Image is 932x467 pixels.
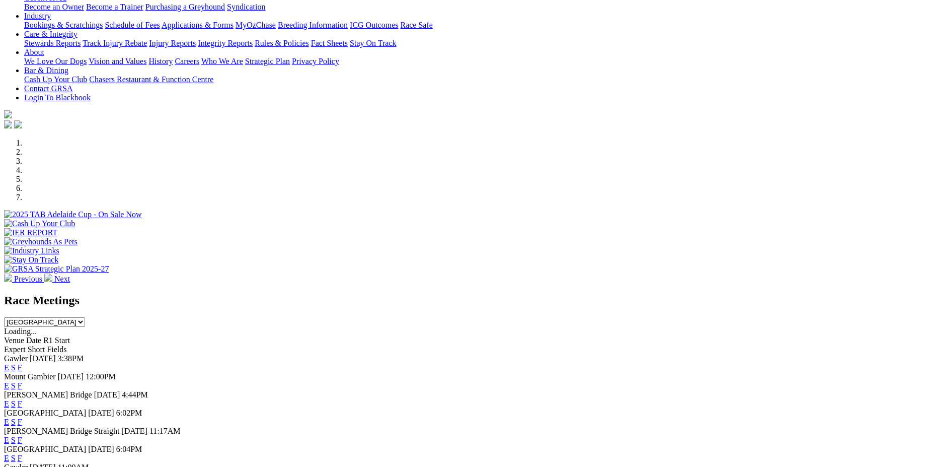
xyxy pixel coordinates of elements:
[24,39,81,47] a: Stewards Reports
[83,39,147,47] a: Track Injury Rebate
[4,246,59,255] img: Industry Links
[148,57,173,65] a: History
[24,66,68,75] a: Bar & Dining
[4,120,12,128] img: facebook.svg
[4,237,77,246] img: Greyhounds As Pets
[24,57,928,66] div: About
[255,39,309,47] a: Rules & Policies
[44,275,70,283] a: Next
[4,363,9,372] a: E
[18,454,22,462] a: F
[121,427,147,435] span: [DATE]
[105,21,160,29] a: Schedule of Fees
[24,30,77,38] a: Care & Integrity
[245,57,290,65] a: Strategic Plan
[28,345,45,354] span: Short
[4,354,28,363] span: Gawler
[14,275,42,283] span: Previous
[4,390,92,399] span: [PERSON_NAME] Bridge
[11,363,16,372] a: S
[24,75,87,84] a: Cash Up Your Club
[30,354,56,363] span: [DATE]
[11,399,16,408] a: S
[292,57,339,65] a: Privacy Policy
[4,409,86,417] span: [GEOGRAPHIC_DATA]
[24,93,91,102] a: Login To Blackbook
[24,21,103,29] a: Bookings & Scratchings
[4,399,9,408] a: E
[4,372,56,381] span: Mount Gambier
[116,445,142,453] span: 6:04PM
[227,3,265,11] a: Syndication
[18,436,22,444] a: F
[43,336,70,345] span: R1 Start
[175,57,199,65] a: Careers
[54,275,70,283] span: Next
[4,445,86,453] span: [GEOGRAPHIC_DATA]
[18,399,22,408] a: F
[88,445,114,453] span: [DATE]
[4,110,12,118] img: logo-grsa-white.png
[89,75,213,84] a: Chasers Restaurant & Function Centre
[24,75,928,84] div: Bar & Dining
[24,21,928,30] div: Industry
[86,372,116,381] span: 12:00PM
[11,381,16,390] a: S
[58,372,84,381] span: [DATE]
[24,3,928,12] div: Get Involved
[24,57,87,65] a: We Love Our Dogs
[24,84,72,93] a: Contact GRSA
[94,390,120,399] span: [DATE]
[400,21,432,29] a: Race Safe
[18,363,22,372] a: F
[24,39,928,48] div: Care & Integrity
[4,418,9,426] a: E
[4,228,57,237] img: IER REPORT
[24,48,44,56] a: About
[350,21,398,29] a: ICG Outcomes
[26,336,41,345] span: Date
[44,274,52,282] img: chevron-right-pager-white.svg
[145,3,225,11] a: Purchasing a Greyhound
[4,436,9,444] a: E
[278,21,348,29] a: Breeding Information
[89,57,146,65] a: Vision and Values
[24,3,84,11] a: Become an Owner
[86,3,143,11] a: Become a Trainer
[4,274,12,282] img: chevron-left-pager-white.svg
[14,120,22,128] img: twitter.svg
[162,21,234,29] a: Applications & Forms
[4,427,119,435] span: [PERSON_NAME] Bridge Straight
[198,39,253,47] a: Integrity Reports
[4,454,9,462] a: E
[47,345,66,354] span: Fields
[11,454,16,462] a: S
[122,390,148,399] span: 4:44PM
[201,57,243,65] a: Who We Are
[149,427,181,435] span: 11:17AM
[4,327,37,336] span: Loading...
[24,12,51,20] a: Industry
[4,381,9,390] a: E
[311,39,348,47] a: Fact Sheets
[4,345,26,354] span: Expert
[58,354,84,363] span: 3:38PM
[4,336,24,345] span: Venue
[116,409,142,417] span: 6:02PM
[18,418,22,426] a: F
[4,219,75,228] img: Cash Up Your Club
[4,255,58,264] img: Stay On Track
[350,39,396,47] a: Stay On Track
[88,409,114,417] span: [DATE]
[4,294,928,307] h2: Race Meetings
[4,210,142,219] img: 2025 TAB Adelaide Cup - On Sale Now
[11,418,16,426] a: S
[4,275,44,283] a: Previous
[236,21,276,29] a: MyOzChase
[18,381,22,390] a: F
[149,39,196,47] a: Injury Reports
[11,436,16,444] a: S
[4,264,109,274] img: GRSA Strategic Plan 2025-27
